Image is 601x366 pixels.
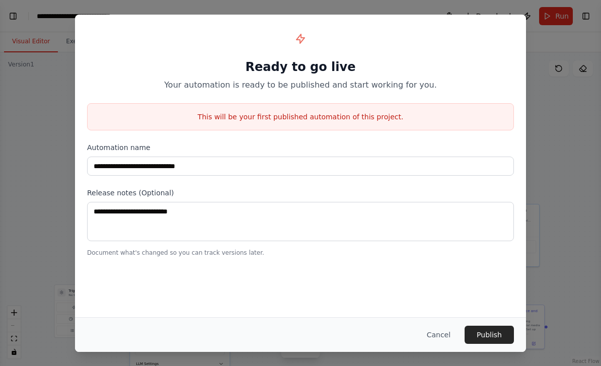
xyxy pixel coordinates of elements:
[465,326,514,344] button: Publish
[419,326,459,344] button: Cancel
[87,188,514,198] label: Release notes (Optional)
[87,59,514,75] h1: Ready to go live
[87,249,514,257] p: Document what's changed so you can track versions later.
[88,112,513,122] p: This will be your first published automation of this project.
[87,142,514,153] label: Automation name
[87,79,514,91] p: Your automation is ready to be published and start working for you.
